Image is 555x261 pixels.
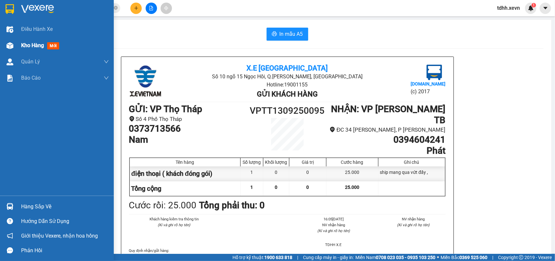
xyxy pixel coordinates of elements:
span: Quản Lý [21,58,40,66]
span: close-circle [114,6,118,10]
span: 25.000 [345,185,359,190]
span: 1 [533,3,535,7]
img: logo-vxr [6,4,14,14]
span: Tổng cộng [131,185,162,192]
span: 1 [251,185,253,190]
li: NV nhận hàng [302,222,366,228]
b: Gửi khách hàng [257,90,318,98]
span: notification [7,233,13,239]
span: Miền Nam [355,254,435,261]
div: Phản hồi [21,246,109,255]
span: printer [272,31,277,37]
span: aim [164,6,168,10]
h1: 0394604241 [327,134,445,145]
div: Giá trị [291,160,324,165]
span: down [104,75,109,81]
div: 1 [241,166,263,181]
span: Giới thiệu Vexere, nhận hoa hồng [21,232,98,240]
li: NV nhận hàng [381,216,446,222]
span: close-circle [114,5,118,11]
strong: 0369 525 060 [459,255,487,260]
div: điện thoại ( khách đóng gói) [130,166,241,181]
div: Hướng dẫn sử dụng [21,216,109,226]
li: Số 10 ngõ 15 Ngọc Hồi, Q.[PERSON_NAME], [GEOGRAPHIC_DATA] [182,72,393,81]
span: Miền Bắc [441,254,487,261]
i: (Kí và ghi rõ họ tên) [397,223,430,227]
div: 0 [289,166,326,181]
sup: 1 [532,3,536,7]
i: (Kí và ghi rõ họ tên) [317,228,350,233]
b: [DOMAIN_NAME] [411,81,445,86]
img: warehouse-icon [7,42,13,49]
span: message [7,247,13,254]
div: 0 [263,166,289,181]
strong: 1900 633 818 [264,255,292,260]
span: 0 [275,185,278,190]
span: Cung cấp máy in - giấy in: [303,254,354,261]
button: caret-down [540,3,551,14]
img: logo.jpg [427,65,442,80]
div: Hàng sắp về [21,202,109,212]
div: Khối lượng [265,160,287,165]
span: Báo cáo [21,74,41,82]
button: plus [130,3,142,14]
span: | [297,254,298,261]
h1: Nam [129,134,248,145]
span: Kho hàng [21,42,44,48]
span: tdhh.xevn [492,4,525,12]
div: Cước hàng [328,160,376,165]
h1: Phát [327,145,445,156]
li: Hotline: 19001155 [182,81,393,89]
span: mới [47,42,59,49]
b: Tổng phải thu: 0 [199,200,265,211]
li: TDHH X.E [302,242,366,248]
b: X.E [GEOGRAPHIC_DATA] [246,64,328,72]
li: Khách hàng kiểm tra thông tin [142,216,206,222]
div: Tên hàng [131,160,239,165]
button: aim [161,3,172,14]
b: NHẬN : VP [PERSON_NAME] TB [331,104,446,125]
b: GỬI : VP Thọ Tháp [129,104,203,114]
img: warehouse-icon [7,59,13,65]
span: In mẫu A5 [280,30,303,38]
span: ⚪️ [437,256,439,259]
div: Ghi chú [380,160,443,165]
li: ĐC 34 [PERSON_NAME], P [PERSON_NAME] [327,125,445,134]
button: file-add [146,3,157,14]
li: (c) 2017 [411,87,445,96]
span: | [492,254,493,261]
h1: 0373713566 [129,123,248,134]
span: 0 [307,185,309,190]
span: environment [129,116,135,122]
span: Hỗ trợ kỹ thuật: [232,254,292,261]
span: caret-down [543,5,548,11]
span: down [104,59,109,64]
span: file-add [149,6,153,10]
span: Điều hành xe [21,25,53,33]
li: Số 4 Phố Thọ Tháp [129,115,248,124]
span: environment [330,127,335,132]
img: logo.jpg [129,65,162,97]
div: Số lượng [242,160,261,165]
div: Cước rồi : 25.000 [129,198,197,213]
img: solution-icon [7,75,13,82]
span: copyright [519,255,523,260]
img: warehouse-icon [7,26,13,33]
span: plus [134,6,139,10]
img: icon-new-feature [528,5,534,11]
div: 25.000 [326,166,378,181]
h1: VPTT1309250095 [248,104,327,118]
div: ship mang qua vứt đấy , [378,166,445,181]
strong: 0708 023 035 - 0935 103 250 [376,255,435,260]
span: question-circle [7,218,13,224]
i: (Kí và ghi rõ họ tên) [158,223,190,227]
img: warehouse-icon [7,203,13,210]
button: printerIn mẫu A5 [267,28,308,41]
li: 16:05[DATE] [302,216,366,222]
